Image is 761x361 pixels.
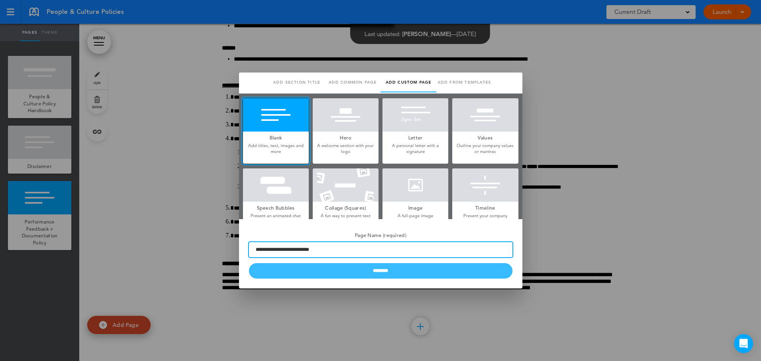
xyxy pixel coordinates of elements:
h5: Letter [382,132,448,143]
p: A full-page image [382,213,448,219]
h5: Image [382,202,448,213]
p: Outline your company values or mantras [452,143,518,155]
a: Add custom page [380,73,436,92]
h5: Speech Bubbles [243,202,309,213]
p: Present an animated chat conversation [243,213,309,225]
div: Open Intercom Messenger [734,334,753,353]
p: A personal letter with a signature [382,143,448,155]
p: Present your company history [452,213,518,225]
h5: Blank [243,132,309,143]
p: A welcome section with your logo [313,143,379,155]
h5: Page Name (required) [249,229,512,240]
a: Add from templates [436,73,492,92]
h5: Collage (Squares) [313,202,379,213]
a: Add common page [325,73,380,92]
h5: Values [452,132,518,143]
h5: Timeline [452,202,518,213]
p: Add titles, text, images and more [243,143,309,155]
input: Page Name (required) [249,242,512,257]
a: Add section title [269,73,325,92]
p: A fun way to present text and photos [313,213,379,225]
h5: Hero [313,132,379,143]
